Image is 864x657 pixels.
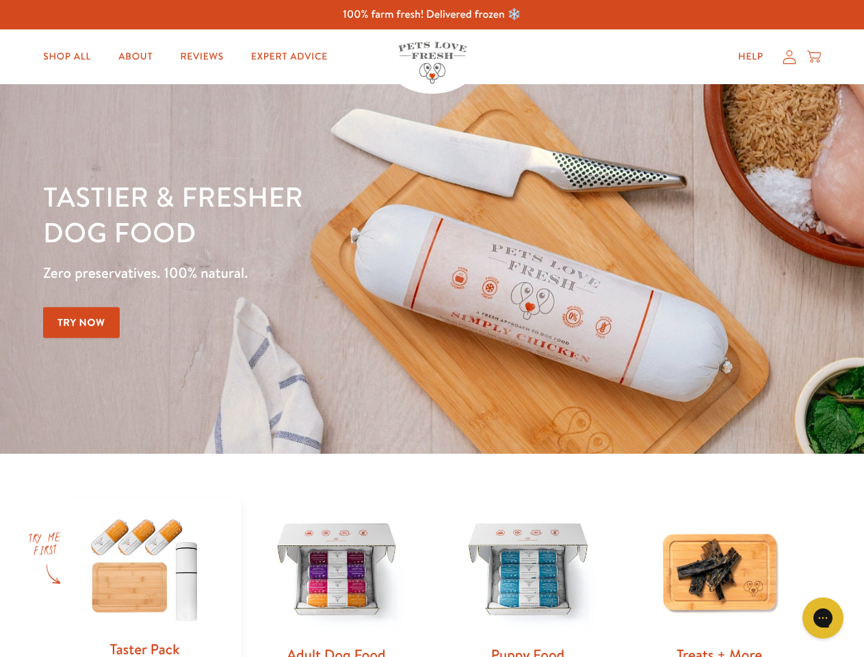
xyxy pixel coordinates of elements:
[32,43,102,70] a: Shop All
[240,43,339,70] a: Expert Advice
[169,43,234,70] a: Reviews
[43,307,120,338] a: Try Now
[107,43,163,70] a: About
[398,42,467,83] img: Pets Love Fresh
[43,261,562,285] p: Zero preservatives. 100% natural.
[727,43,774,70] a: Help
[43,179,562,250] h1: Tastier & fresher dog food
[796,593,850,643] iframe: Gorgias live chat messenger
